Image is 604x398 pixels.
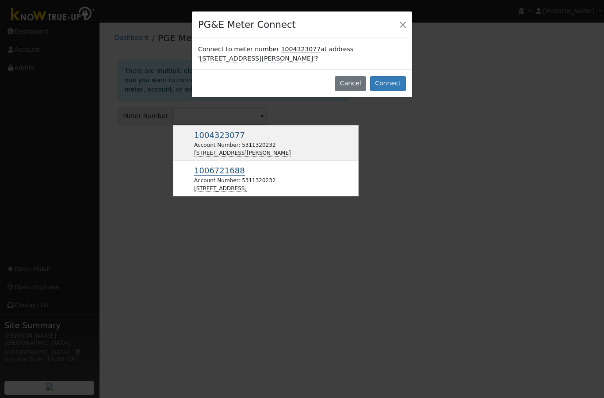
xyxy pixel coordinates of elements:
h4: PG&E Meter Connect [198,18,296,32]
span: Usage Point: 5554620499 [194,168,245,175]
button: Cancel [335,76,366,91]
button: Close [397,18,409,31]
div: Connect to meter number at address ' '? [192,38,412,69]
div: Account Number: 5311320232 [194,176,275,184]
span: Usage Point: 3417728461 [194,132,245,139]
div: Account Number: 5311320232 [194,141,291,149]
button: Connect [370,76,406,91]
